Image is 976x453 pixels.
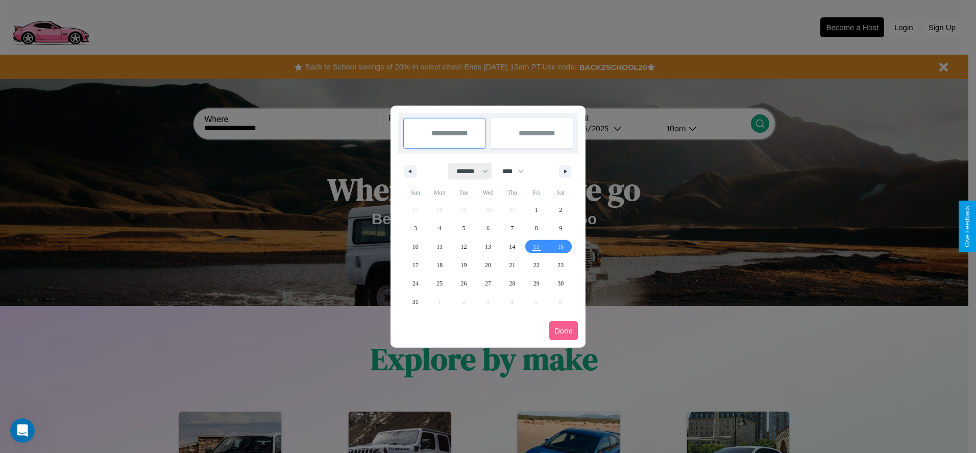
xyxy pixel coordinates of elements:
button: 9 [549,219,573,237]
span: 14 [509,237,515,256]
button: 19 [452,256,476,274]
button: 22 [524,256,548,274]
span: Sun [403,184,427,201]
span: 16 [557,237,564,256]
span: 20 [485,256,491,274]
button: 27 [476,274,500,293]
span: Thu [500,184,524,201]
span: 8 [535,219,538,237]
button: Done [549,321,578,340]
span: 9 [559,219,562,237]
span: 11 [436,237,443,256]
span: 23 [557,256,564,274]
span: 21 [509,256,515,274]
button: 6 [476,219,500,237]
span: 22 [533,256,540,274]
span: 24 [412,274,419,293]
div: Give Feedback [964,206,971,247]
span: 26 [461,274,467,293]
span: 3 [414,219,417,237]
span: 28 [509,274,515,293]
button: 21 [500,256,524,274]
button: 18 [427,256,451,274]
span: 15 [533,237,540,256]
button: 29 [524,274,548,293]
span: Tue [452,184,476,201]
button: 24 [403,274,427,293]
span: 13 [485,237,491,256]
button: 30 [549,274,573,293]
button: 10 [403,237,427,256]
span: Sat [549,184,573,201]
span: 5 [462,219,466,237]
button: 1 [524,201,548,219]
button: 12 [452,237,476,256]
button: 13 [476,237,500,256]
span: 2 [559,201,562,219]
span: 30 [557,274,564,293]
button: 14 [500,237,524,256]
span: 19 [461,256,467,274]
span: 1 [535,201,538,219]
span: 18 [436,256,443,274]
button: 4 [427,219,451,237]
button: 31 [403,293,427,311]
button: 28 [500,274,524,293]
button: 15 [524,237,548,256]
span: 25 [436,274,443,293]
span: 7 [510,219,514,237]
button: 8 [524,219,548,237]
span: 29 [533,274,540,293]
span: Mon [427,184,451,201]
button: 17 [403,256,427,274]
button: 2 [549,201,573,219]
button: 3 [403,219,427,237]
button: 5 [452,219,476,237]
span: 10 [412,237,419,256]
span: 6 [486,219,490,237]
button: 20 [476,256,500,274]
button: 25 [427,274,451,293]
button: 23 [549,256,573,274]
iframe: Intercom live chat [10,418,35,443]
span: Fri [524,184,548,201]
button: 26 [452,274,476,293]
span: 27 [485,274,491,293]
span: 4 [438,219,441,237]
button: 16 [549,237,573,256]
span: Wed [476,184,500,201]
button: 11 [427,237,451,256]
span: 12 [461,237,467,256]
span: 17 [412,256,419,274]
span: 31 [412,293,419,311]
button: 7 [500,219,524,237]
